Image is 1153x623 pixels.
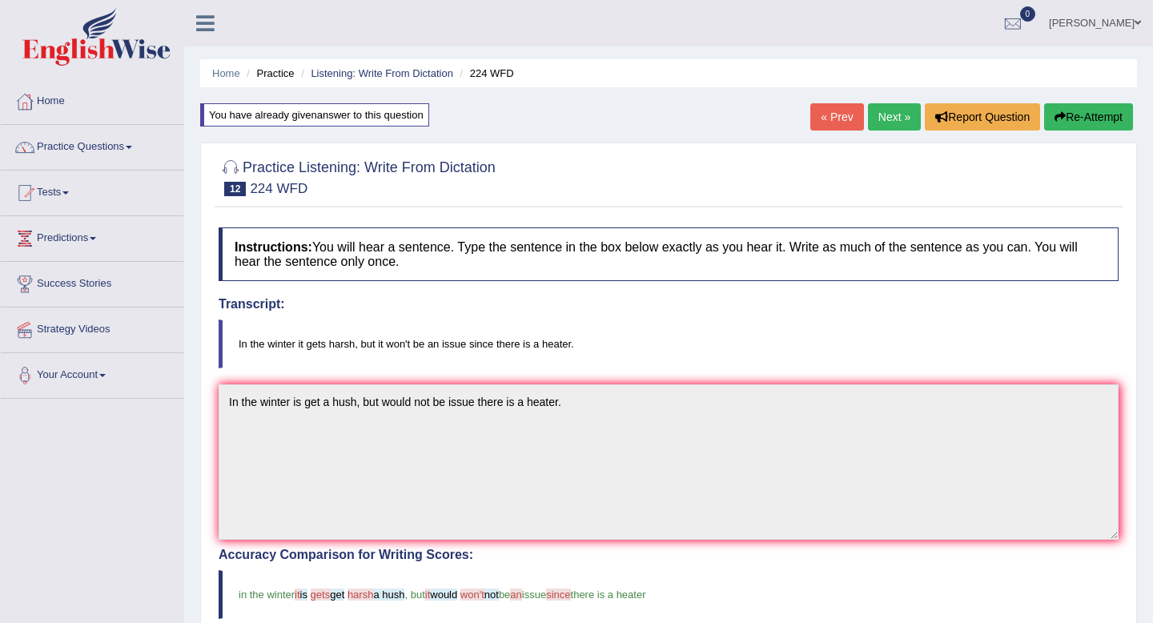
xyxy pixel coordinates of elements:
h4: Transcript: [219,297,1119,311]
a: Predictions [1,216,183,256]
a: Your Account [1,353,183,393]
span: it [425,589,431,601]
a: Success Stories [1,262,183,302]
a: Practice Questions [1,125,183,165]
h4: Accuracy Comparison for Writing Scores: [219,548,1119,562]
button: Report Question [925,103,1040,131]
span: harsh [348,589,374,601]
small: 224 WFD [250,181,307,196]
span: in the winter [239,589,295,601]
a: Next » [868,103,921,131]
span: won't [460,589,484,601]
a: Listening: Write From Dictation [311,67,453,79]
blockquote: In the winter it gets harsh, but it won't be an issue since there is a heater. [219,320,1119,368]
button: Re-Attempt [1044,103,1133,131]
h4: You will hear a sentence. Type the sentence in the box below exactly as you hear it. Write as muc... [219,227,1119,281]
a: Home [212,67,240,79]
a: Home [1,79,183,119]
span: an [510,589,521,601]
span: be [499,589,510,601]
a: Tests [1,171,183,211]
a: « Prev [810,103,863,131]
span: not [484,589,499,601]
span: a hush [373,589,404,601]
span: 0 [1020,6,1036,22]
a: Strategy Videos [1,307,183,348]
span: it [295,589,300,601]
span: gets [311,589,331,601]
span: issue [522,589,546,601]
span: get [330,589,344,601]
span: 12 [224,182,246,196]
span: is [300,589,307,601]
span: since [546,589,570,601]
li: 224 WFD [456,66,514,81]
span: would [430,589,457,601]
div: You have already given answer to this question [200,103,429,127]
span: , but [404,589,424,601]
span: there is a heater [571,589,646,601]
b: Instructions: [235,240,312,254]
h2: Practice Listening: Write From Dictation [219,156,496,196]
li: Practice [243,66,294,81]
